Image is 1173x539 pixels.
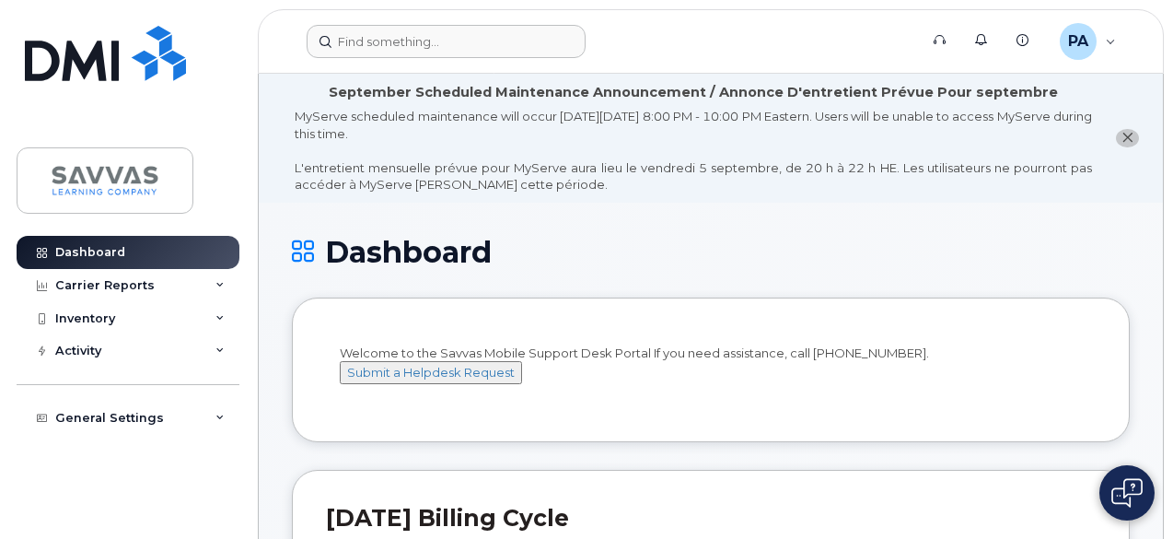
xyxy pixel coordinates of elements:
button: close notification [1116,129,1139,148]
div: Welcome to the Savvas Mobile Support Desk Portal If you need assistance, call [PHONE_NUMBER]. [340,345,1082,402]
button: Submit a Helpdesk Request [340,361,522,384]
h2: [DATE] Billing Cycle [326,504,1096,532]
div: MyServe scheduled maintenance will occur [DATE][DATE] 8:00 PM - 10:00 PM Eastern. Users will be u... [295,108,1092,193]
h1: Dashboard [292,236,1130,268]
div: September Scheduled Maintenance Announcement / Annonce D'entretient Prévue Pour septembre [329,83,1058,102]
img: Open chat [1111,478,1143,508]
a: Submit a Helpdesk Request [340,365,522,380]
